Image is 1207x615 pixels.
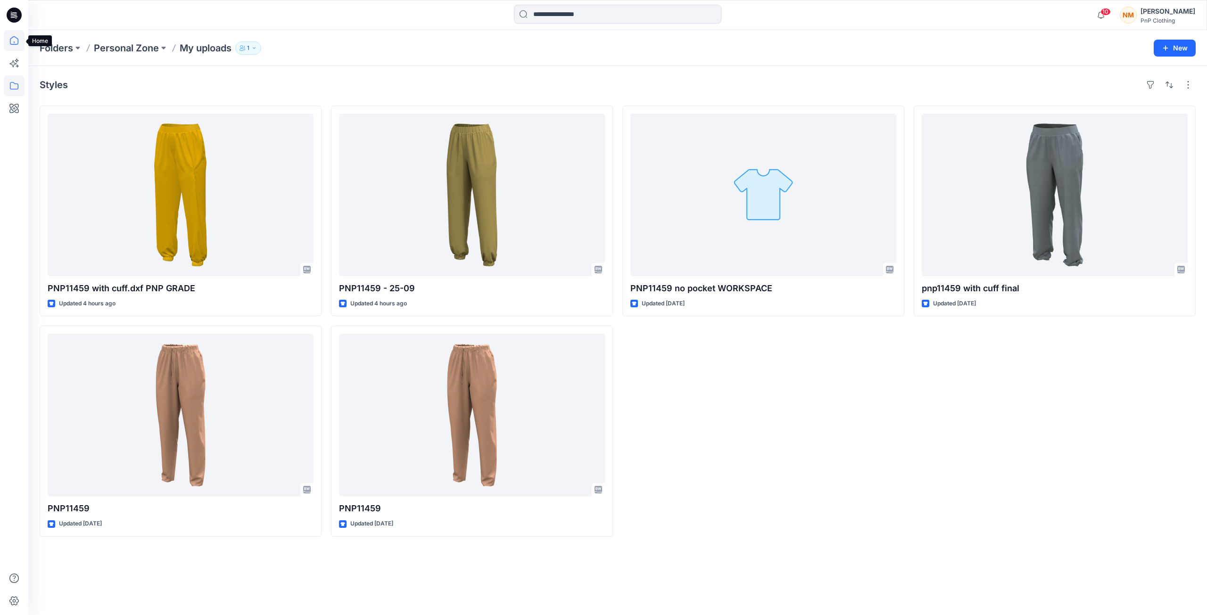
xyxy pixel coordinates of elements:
[180,41,231,55] p: My uploads
[48,282,314,295] p: PNP11459 with cuff.dxf PNP GRADE
[1154,40,1196,57] button: New
[247,43,249,53] p: 1
[235,41,261,55] button: 1
[630,282,896,295] p: PNP11459 no pocket WORKSPACE
[339,282,605,295] p: PNP11459 - 25-09
[339,334,605,496] a: PNP11459
[350,299,407,309] p: Updated 4 hours ago
[59,519,102,529] p: Updated [DATE]
[48,502,314,515] p: PNP11459
[933,299,976,309] p: Updated [DATE]
[642,299,685,309] p: Updated [DATE]
[40,41,73,55] a: Folders
[1141,6,1195,17] div: [PERSON_NAME]
[1120,7,1137,24] div: NM
[40,79,68,90] h4: Styles
[59,299,116,309] p: Updated 4 hours ago
[922,282,1188,295] p: pnp11459 with cuff final
[94,41,159,55] a: Personal Zone
[350,519,393,529] p: Updated [DATE]
[1100,8,1111,16] span: 10
[922,114,1188,276] a: pnp11459 with cuff final
[48,114,314,276] a: PNP11459 with cuff.dxf PNP GRADE
[1141,17,1195,24] div: PnP Clothing
[339,502,605,515] p: PNP11459
[48,334,314,496] a: PNP11459
[339,114,605,276] a: PNP11459 - 25-09
[630,114,896,276] a: PNP11459 no pocket WORKSPACE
